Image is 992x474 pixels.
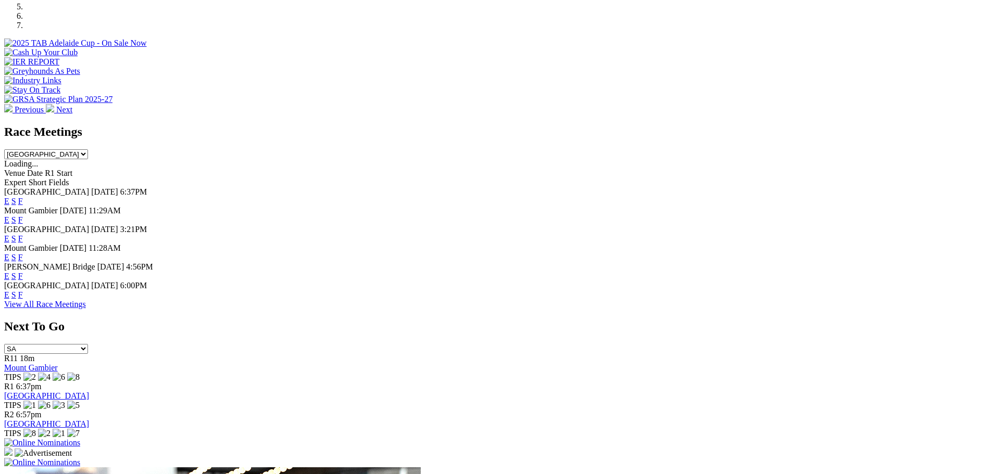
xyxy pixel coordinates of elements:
span: [PERSON_NAME] Bridge [4,262,95,271]
img: 7 [67,429,80,438]
h2: Race Meetings [4,125,988,139]
a: View All Race Meetings [4,300,86,309]
img: 1 [23,401,36,410]
span: Short [29,178,47,187]
a: F [18,272,23,280]
img: 2 [23,373,36,382]
img: 3 [53,401,65,410]
span: [DATE] [91,281,118,290]
a: F [18,253,23,262]
span: [DATE] [60,244,87,252]
a: S [11,272,16,280]
img: 2 [38,429,51,438]
img: Cash Up Your Club [4,48,78,57]
a: S [11,234,16,243]
span: 6:00PM [120,281,147,290]
img: Greyhounds As Pets [4,67,80,76]
span: 4:56PM [126,262,153,271]
span: [GEOGRAPHIC_DATA] [4,225,89,234]
span: Mount Gambier [4,206,58,215]
span: TIPS [4,401,21,409]
span: Loading... [4,159,38,168]
span: Next [56,105,72,114]
a: E [4,234,9,243]
a: F [18,197,23,206]
a: S [11,253,16,262]
a: E [4,253,9,262]
img: GRSA Strategic Plan 2025-27 [4,95,112,104]
img: 6 [38,401,51,410]
img: 2025 TAB Adelaide Cup - On Sale Now [4,39,147,48]
img: Industry Links [4,76,61,85]
a: S [11,197,16,206]
a: S [11,290,16,299]
img: Online Nominations [4,438,80,447]
a: Previous [4,105,46,114]
span: Mount Gambier [4,244,58,252]
a: S [11,215,16,224]
span: TIPS [4,429,21,438]
a: E [4,272,9,280]
span: R1 Start [45,169,72,177]
a: F [18,234,23,243]
span: Venue [4,169,25,177]
span: 11:28AM [89,244,121,252]
span: Previous [15,105,44,114]
span: 6:57pm [16,410,42,419]
span: [DATE] [97,262,124,271]
span: 6:37pm [16,382,42,391]
a: Next [46,105,72,114]
span: R2 [4,410,14,419]
span: 3:21PM [120,225,147,234]
span: Expert [4,178,27,187]
a: Mount Gambier [4,363,58,372]
img: 1 [53,429,65,438]
img: 8 [67,373,80,382]
span: Fields [48,178,69,187]
a: [GEOGRAPHIC_DATA] [4,391,89,400]
img: 6 [53,373,65,382]
img: 8 [23,429,36,438]
img: Stay On Track [4,85,60,95]
span: 18m [20,354,34,363]
img: Advertisement [15,449,72,458]
img: chevron-right-pager-white.svg [46,104,54,112]
span: 11:29AM [89,206,121,215]
span: [GEOGRAPHIC_DATA] [4,281,89,290]
span: TIPS [4,373,21,381]
span: 6:37PM [120,187,147,196]
span: R11 [4,354,18,363]
span: Date [27,169,43,177]
a: [GEOGRAPHIC_DATA] [4,419,89,428]
a: E [4,215,9,224]
img: 5 [67,401,80,410]
img: 4 [38,373,51,382]
a: E [4,290,9,299]
span: [DATE] [91,187,118,196]
span: [DATE] [91,225,118,234]
img: IER REPORT [4,57,59,67]
a: E [4,197,9,206]
a: F [18,290,23,299]
img: 15187_Greyhounds_GreysPlayCentral_Resize_SA_WebsiteBanner_300x115_2025.jpg [4,447,12,456]
span: R1 [4,382,14,391]
img: chevron-left-pager-white.svg [4,104,12,112]
h2: Next To Go [4,319,988,334]
span: [GEOGRAPHIC_DATA] [4,187,89,196]
a: F [18,215,23,224]
span: [DATE] [60,206,87,215]
img: Online Nominations [4,458,80,467]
